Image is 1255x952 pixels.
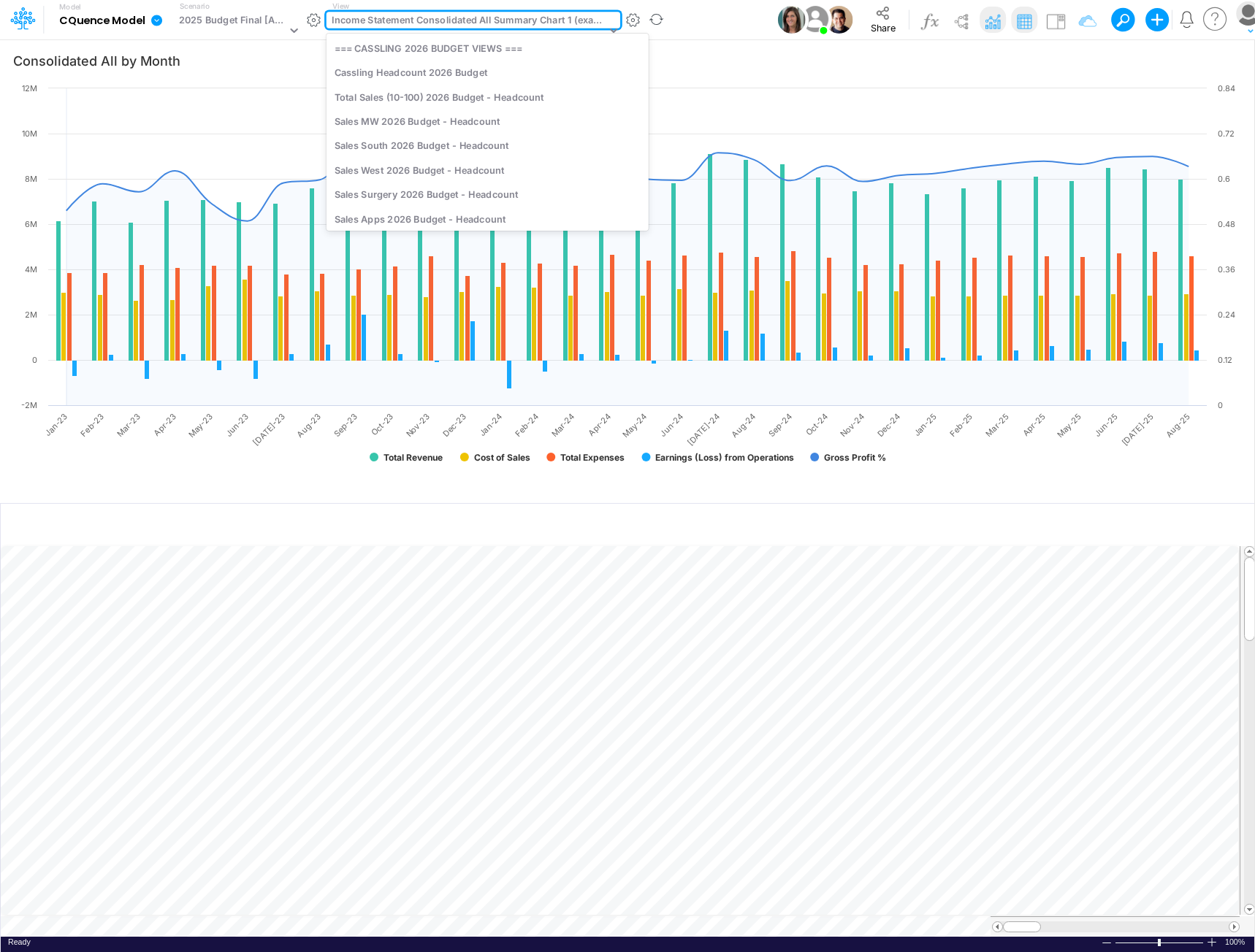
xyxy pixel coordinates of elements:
[1218,174,1230,184] text: 0.6
[729,411,758,439] text: Aug-24
[875,411,902,438] text: Dec-24
[21,400,37,410] text: -2M
[13,510,937,540] input: Type a title here
[186,411,215,439] text: May-23
[984,411,1011,438] text: Mar-25
[766,411,793,438] text: Sep-24
[825,6,853,34] img: User Image Icon
[778,6,806,34] img: User Image Icon
[115,411,142,438] text: Mar-23
[1218,310,1235,320] text: 0.24
[384,452,443,463] text: Total Revenue
[43,411,70,438] text: Jan-23
[251,411,286,447] text: [DATE]-23
[25,174,37,184] text: 8M
[804,411,830,437] text: Oct-24
[1218,128,1235,139] text: 0.72
[332,411,359,438] text: Sep-23
[12,45,1098,75] input: Type a title here
[859,1,907,38] button: Share
[224,411,251,438] text: Jun-23
[22,83,37,93] text: 12M
[1225,937,1247,948] span: 100%
[621,411,649,439] text: May-24
[295,411,324,439] text: Aug-23
[8,937,31,948] div: In Ready mode
[59,15,145,28] b: CQuence Model
[560,452,625,463] text: Total Expenses
[658,411,685,438] text: Jun-24
[404,411,432,439] text: Nov-23
[824,452,886,463] text: Gross Profit %
[1055,411,1083,439] text: May-25
[327,158,649,182] div: Sales West 2026 Budget - Headcount
[59,3,81,12] label: Model
[1218,400,1223,410] text: 0
[799,3,832,36] img: User Image Icon
[513,411,540,438] text: Feb-24
[1101,937,1113,948] div: Zoom Out
[151,411,178,438] text: Apr-23
[1164,411,1192,439] text: Aug-25
[22,128,37,139] text: 10M
[1225,937,1247,948] div: Zoom level
[1218,219,1235,229] text: 0.48
[179,13,286,30] div: 2025 Budget Final [Active]
[474,452,530,463] text: Cost of Sales
[25,219,37,229] text: 6M
[586,411,613,438] text: Apr-24
[871,22,896,33] span: Share
[327,61,649,85] div: Cassling Headcount 2026 Budget
[327,183,649,207] div: Sales Surgery 2026 Budget - Headcount
[79,411,106,438] text: Feb-23
[440,411,468,438] text: Dec-23
[1178,11,1195,28] a: Notifications
[1115,937,1206,948] div: Zoom
[655,452,794,463] text: Earnings (Loss) from Operations
[477,411,504,438] text: Jan-24
[1218,83,1235,93] text: 0.84
[332,1,349,12] label: View
[839,411,866,439] text: Nov-24
[1218,355,1232,365] text: 0.12
[369,411,395,437] text: Oct-23
[25,264,37,275] text: 4M
[180,1,210,12] label: Scenario
[912,411,939,438] text: Jan-25
[1120,411,1156,447] text: [DATE]-25
[1218,264,1235,275] text: 0.36
[1092,411,1119,438] text: Jun-25
[947,411,974,438] text: Feb-25
[25,310,37,320] text: 2M
[1206,937,1218,948] div: Zoom In
[327,207,649,231] div: Sales Apps 2026 Budget - Headcount
[332,13,606,30] div: Income Statement Consolidated All Summary Chart 1 (example)
[1158,939,1161,946] div: Zoom
[549,411,576,438] text: Mar-24
[32,355,37,365] text: 0
[327,85,649,109] div: Total Sales (10-100) 2026 Budget - Headcount
[685,411,721,447] text: [DATE]-24
[8,937,31,946] span: Ready
[327,109,649,133] div: Sales MW 2026 Budget - Headcount
[1021,411,1048,438] text: Apr-25
[327,36,649,60] div: === CASSLING 2026 BUDGET VIEWS ===
[327,134,649,158] div: Sales South 2026 Budget - Headcount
